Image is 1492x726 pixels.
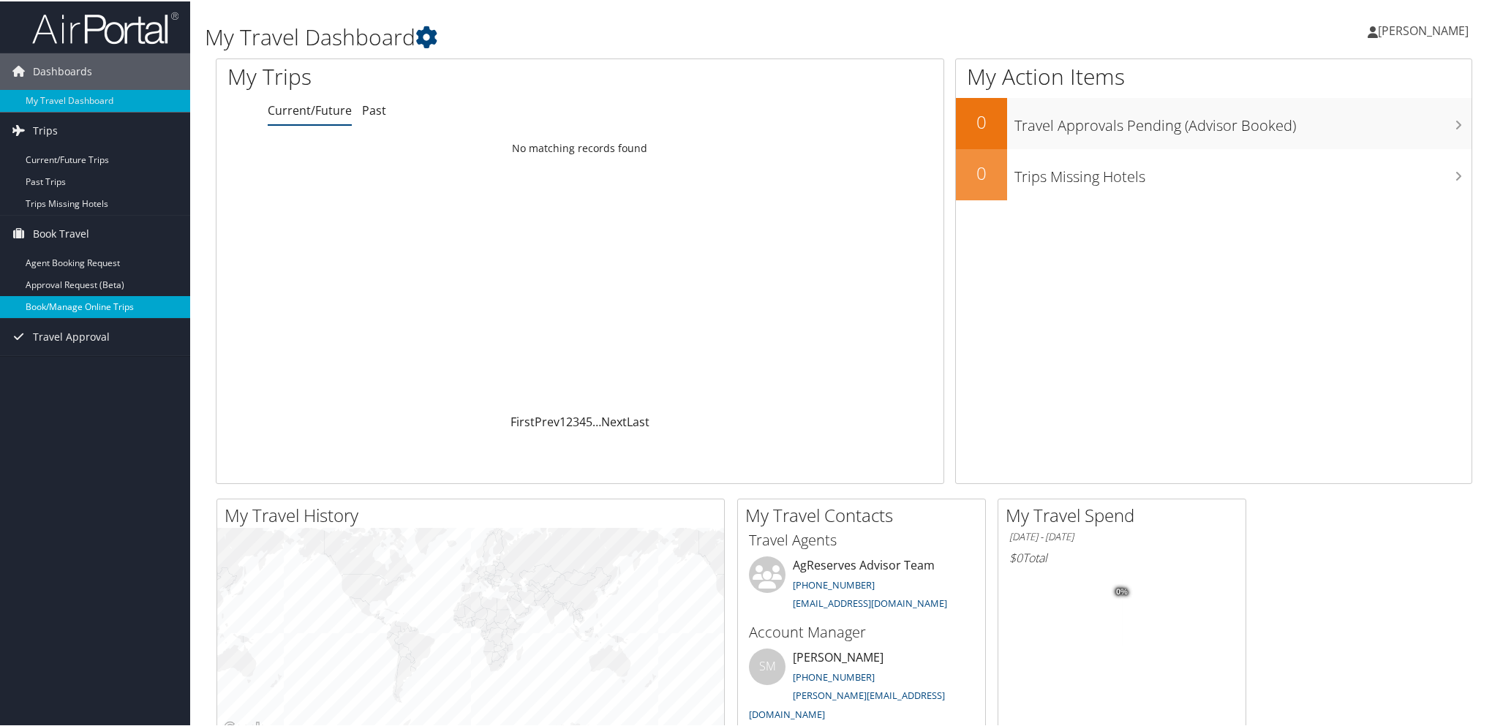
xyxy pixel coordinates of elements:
span: $0 [1009,548,1022,564]
span: Book Travel [33,214,89,251]
h2: My Travel History [225,502,724,526]
img: airportal-logo.png [32,10,178,44]
a: Last [627,412,649,428]
a: 4 [579,412,586,428]
a: Next [601,412,627,428]
a: Prev [535,412,559,428]
span: … [592,412,601,428]
h6: Total [1009,548,1235,564]
a: First [510,412,535,428]
a: 0Travel Approvals Pending (Advisor Booked) [956,97,1472,148]
h1: My Trips [227,60,630,91]
h2: My Travel Contacts [745,502,985,526]
a: [PHONE_NUMBER] [793,577,875,590]
h1: My Action Items [956,60,1472,91]
a: 0Trips Missing Hotels [956,148,1472,199]
div: SM [749,647,785,684]
a: 1 [559,412,566,428]
li: AgReserves Advisor Team [742,555,982,615]
tspan: 0% [1116,586,1128,595]
h1: My Travel Dashboard [205,20,1057,51]
span: Dashboards [33,52,92,88]
h2: 0 [956,108,1007,133]
h2: My Travel Spend [1006,502,1246,526]
h3: Travel Approvals Pending (Advisor Booked) [1014,107,1472,135]
a: 3 [573,412,579,428]
h3: Trips Missing Hotels [1014,158,1472,186]
li: [PERSON_NAME] [742,647,982,725]
td: No matching records found [216,134,943,160]
span: Travel Approval [33,317,110,354]
a: [PERSON_NAME][EMAIL_ADDRESS][DOMAIN_NAME] [749,687,945,719]
h3: Travel Agents [749,529,974,549]
span: Trips [33,111,58,148]
a: 2 [566,412,573,428]
a: [EMAIL_ADDRESS][DOMAIN_NAME] [793,595,947,608]
h6: [DATE] - [DATE] [1009,529,1235,542]
a: 5 [586,412,592,428]
a: Past [362,101,386,117]
a: [PHONE_NUMBER] [793,669,875,682]
a: [PERSON_NAME] [1368,7,1483,51]
h2: 0 [956,159,1007,184]
a: Current/Future [268,101,352,117]
span: [PERSON_NAME] [1378,21,1469,37]
h3: Account Manager [749,621,974,641]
